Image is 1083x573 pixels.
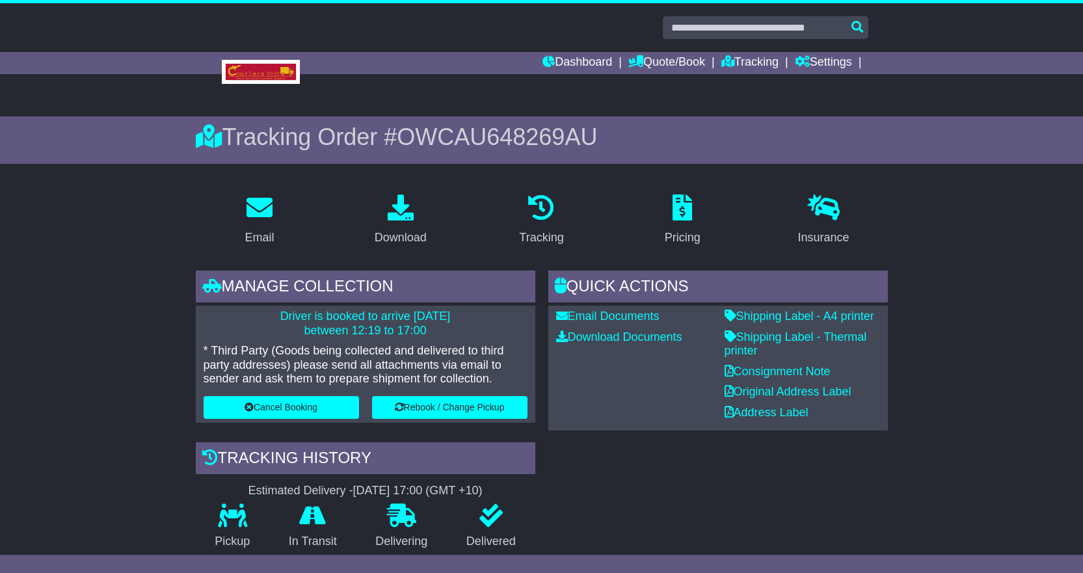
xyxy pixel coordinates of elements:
[628,52,705,74] a: Quote/Book
[375,229,427,247] div: Download
[397,124,597,150] span: OWCAU648269AU
[519,229,563,247] div: Tracking
[656,190,709,251] a: Pricing
[372,396,528,419] button: Rebook / Change Pickup
[204,396,359,419] button: Cancel Booking
[353,484,483,498] div: [DATE] 17:00 (GMT +10)
[790,190,858,251] a: Insurance
[556,330,682,343] a: Download Documents
[665,229,701,247] div: Pricing
[196,442,535,477] div: Tracking history
[366,190,435,251] a: Download
[725,330,867,358] a: Shipping Label - Thermal printer
[447,535,535,549] p: Delivered
[196,535,270,549] p: Pickup
[196,123,888,151] div: Tracking Order #
[356,535,448,549] p: Delivering
[204,344,528,386] p: * Third Party (Goods being collected and delivered to third party addresses) please send all atta...
[196,484,535,498] div: Estimated Delivery -
[721,52,779,74] a: Tracking
[269,535,356,549] p: In Transit
[196,271,535,306] div: Manage collection
[556,310,660,323] a: Email Documents
[548,271,888,306] div: Quick Actions
[725,406,809,419] a: Address Label
[204,310,528,338] p: Driver is booked to arrive [DATE] between 12:19 to 17:00
[245,229,274,247] div: Email
[725,310,874,323] a: Shipping Label - A4 printer
[798,229,849,247] div: Insurance
[542,52,612,74] a: Dashboard
[511,190,572,251] a: Tracking
[725,365,831,378] a: Consignment Note
[795,52,852,74] a: Settings
[725,385,851,398] a: Original Address Label
[236,190,282,251] a: Email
